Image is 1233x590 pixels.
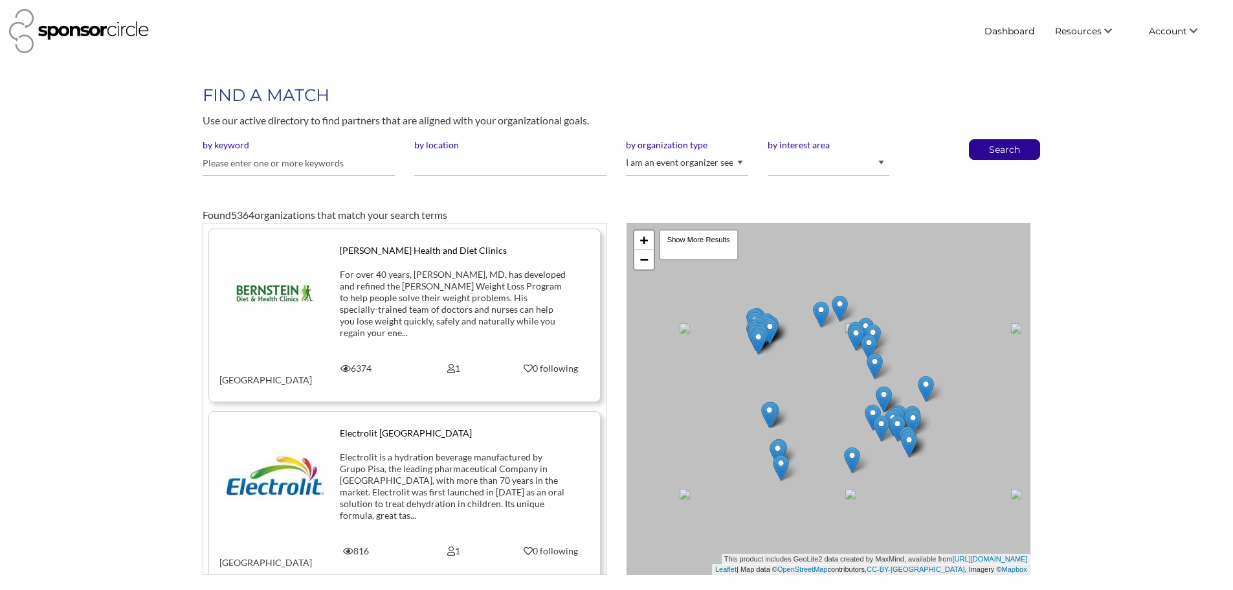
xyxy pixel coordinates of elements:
[340,451,567,521] div: Electrolit is a hydration beverage manufactured by Grupo Pisa, the leading pharmaceutical Company...
[983,140,1026,159] button: Search
[867,565,964,573] a: CC-BY-[GEOGRAPHIC_DATA]
[512,363,590,374] div: 0 following
[203,139,395,151] label: by keyword
[768,139,889,151] label: by interest area
[1045,19,1139,43] li: Resources
[340,269,567,339] div: For over 40 years, [PERSON_NAME], MD, has developed and refined the [PERSON_NAME] Weight Loss Pro...
[219,427,590,569] a: Electrolit [GEOGRAPHIC_DATA] Electrolit is a hydration beverage manufactured by Grupo Pisa, the l...
[634,231,654,250] a: Zoom in
[777,565,828,573] a: OpenStreetMap
[340,245,567,256] div: [PERSON_NAME] Health and Diet Clinics
[9,9,149,53] img: Sponsor Circle Logo
[227,427,324,525] img: omojr9dbzgsxyub8dosi
[1055,25,1102,37] span: Resources
[974,19,1045,43] a: Dashboard
[722,554,1030,565] div: This product includes GeoLite2 data created by MaxMind, available from
[626,139,748,151] label: by organization type
[953,555,1028,563] a: [URL][DOMAIN_NAME]
[414,139,606,151] label: by location
[659,229,739,260] div: Show More Results
[210,363,307,386] div: [GEOGRAPHIC_DATA]
[405,363,502,374] div: 1
[715,565,737,573] a: Leaflet
[203,84,1030,107] h1: FIND A MATCH
[231,209,254,221] span: 5364
[307,545,405,557] div: 816
[712,564,1030,575] div: | Map data © contributors, , Imagery ©
[219,245,590,386] a: [PERSON_NAME] Health and Diet Clinics For over 40 years, [PERSON_NAME], MD, has developed and ref...
[405,545,502,557] div: 1
[203,151,395,176] input: Please enter one or more keywords
[307,363,405,374] div: 6374
[512,545,590,557] div: 0 following
[203,112,1030,129] p: Use our active directory to find partners that are aligned with your organizational goals.
[634,250,654,269] a: Zoom out
[210,545,307,569] div: [GEOGRAPHIC_DATA]
[1149,25,1187,37] span: Account
[1002,565,1027,573] a: Mapbox
[203,207,1030,223] div: Found organizations that match your search terms
[340,427,567,439] div: Electrolit [GEOGRAPHIC_DATA]
[234,245,315,342] img: ehniozs5emrbtce1qsxy
[1139,19,1224,43] li: Account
